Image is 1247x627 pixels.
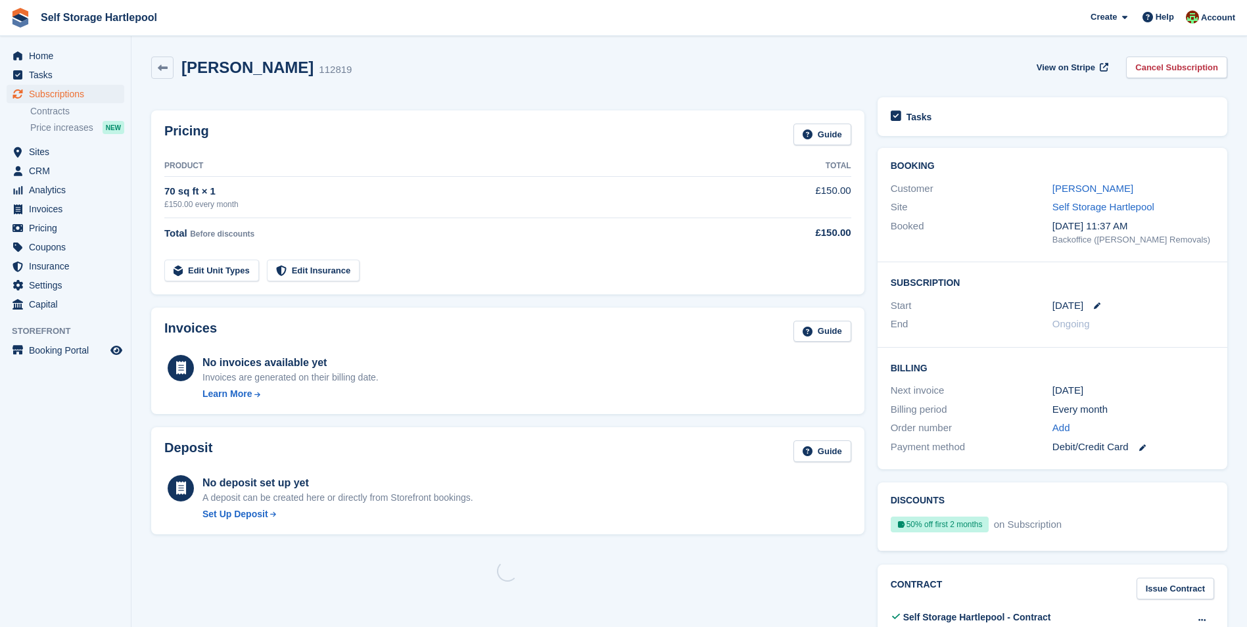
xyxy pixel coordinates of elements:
[7,47,124,65] a: menu
[30,122,93,134] span: Price increases
[7,238,124,256] a: menu
[891,517,989,532] div: 50% off first 2 months
[1052,219,1214,234] div: [DATE] 11:37 AM
[29,66,108,84] span: Tasks
[1052,183,1133,194] a: [PERSON_NAME]
[29,200,108,218] span: Invoices
[793,440,851,462] a: Guide
[745,156,851,177] th: Total
[7,276,124,294] a: menu
[1052,318,1090,329] span: Ongoing
[745,176,851,218] td: £150.00
[190,229,254,239] span: Before discounts
[1137,578,1214,599] a: Issue Contract
[7,162,124,180] a: menu
[202,387,379,401] a: Learn More
[7,181,124,199] a: menu
[103,121,124,134] div: NEW
[891,361,1214,374] h2: Billing
[1091,11,1117,24] span: Create
[202,491,473,505] p: A deposit can be created here or directly from Storefront bookings.
[29,276,108,294] span: Settings
[1052,201,1154,212] a: Self Storage Hartlepool
[891,421,1052,436] div: Order number
[7,143,124,161] a: menu
[1156,11,1174,24] span: Help
[108,342,124,358] a: Preview store
[164,227,187,239] span: Total
[202,355,379,371] div: No invoices available yet
[29,257,108,275] span: Insurance
[793,321,851,342] a: Guide
[7,341,124,360] a: menu
[29,143,108,161] span: Sites
[164,260,259,281] a: Edit Unit Types
[29,181,108,199] span: Analytics
[891,200,1052,215] div: Site
[793,124,851,145] a: Guide
[164,198,745,210] div: £150.00 every month
[1052,298,1083,313] time: 2025-10-20 00:00:00 UTC
[202,475,473,491] div: No deposit set up yet
[7,200,124,218] a: menu
[1052,421,1070,436] a: Add
[202,507,473,521] a: Set Up Deposit
[891,298,1052,313] div: Start
[164,321,217,342] h2: Invoices
[7,66,124,84] a: menu
[7,219,124,237] a: menu
[891,181,1052,197] div: Customer
[29,238,108,256] span: Coupons
[35,7,162,28] a: Self Storage Hartlepool
[1052,383,1214,398] div: [DATE]
[906,111,932,123] h2: Tasks
[202,387,252,401] div: Learn More
[1031,57,1111,78] a: View on Stripe
[164,440,212,462] h2: Deposit
[891,496,1214,506] h2: Discounts
[29,162,108,180] span: CRM
[7,85,124,103] a: menu
[891,275,1214,289] h2: Subscription
[29,341,108,360] span: Booking Portal
[991,519,1062,530] span: on Subscription
[29,295,108,313] span: Capital
[7,295,124,313] a: menu
[30,105,124,118] a: Contracts
[29,85,108,103] span: Subscriptions
[891,161,1214,172] h2: Booking
[30,120,124,135] a: Price increases NEW
[1186,11,1199,24] img: Woods Removals
[1126,57,1227,78] a: Cancel Subscription
[12,325,131,338] span: Storefront
[891,317,1052,332] div: End
[11,8,30,28] img: stora-icon-8386f47178a22dfd0bd8f6a31ec36ba5ce8667c1dd55bd0f319d3a0aa187defe.svg
[319,62,352,78] div: 112819
[745,225,851,241] div: £150.00
[891,440,1052,455] div: Payment method
[267,260,360,281] a: Edit Insurance
[1052,440,1214,455] div: Debit/Credit Card
[29,47,108,65] span: Home
[891,219,1052,246] div: Booked
[164,124,209,145] h2: Pricing
[891,578,943,599] h2: Contract
[7,257,124,275] a: menu
[202,507,268,521] div: Set Up Deposit
[903,611,1051,624] div: Self Storage Hartlepool - Contract
[181,58,314,76] h2: [PERSON_NAME]
[1201,11,1235,24] span: Account
[1052,233,1214,246] div: Backoffice ([PERSON_NAME] Removals)
[164,156,745,177] th: Product
[1037,61,1095,74] span: View on Stripe
[1052,402,1214,417] div: Every month
[164,184,745,199] div: 70 sq ft × 1
[202,371,379,384] div: Invoices are generated on their billing date.
[891,383,1052,398] div: Next invoice
[29,219,108,237] span: Pricing
[891,402,1052,417] div: Billing period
